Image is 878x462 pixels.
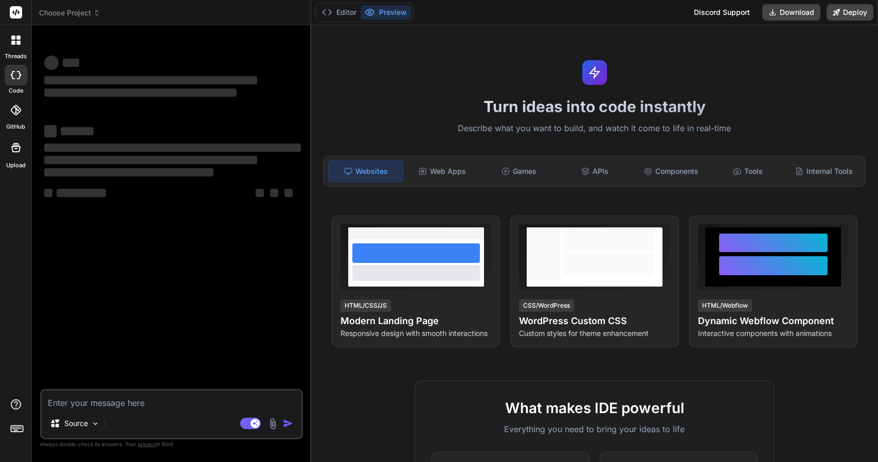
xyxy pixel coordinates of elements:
[698,314,849,328] h4: Dynamic Webflow Component
[710,161,784,182] div: Tools
[405,161,479,182] div: Web Apps
[558,161,632,182] div: APIs
[44,88,237,97] span: ‌
[328,161,403,182] div: Websites
[361,5,411,20] button: Preview
[39,8,100,18] span: Choose Project
[44,144,301,152] span: ‌
[138,441,156,447] span: privacy
[341,299,391,312] div: HTML/CSS/JS
[256,189,264,197] span: ‌
[318,5,361,20] button: Editor
[827,4,873,21] button: Deploy
[432,423,758,435] p: Everything you need to bring your ideas to life
[44,168,213,176] span: ‌
[519,328,670,339] p: Custom styles for theme enhancement
[44,189,52,197] span: ‌
[5,52,27,61] label: threads
[6,122,25,131] label: GitHub
[283,418,293,429] img: icon
[44,76,257,84] span: ‌
[284,189,293,197] span: ‌
[6,161,26,170] label: Upload
[40,439,303,449] p: Always double-check its answers. Your in Bind
[44,125,57,137] span: ‌
[91,419,100,428] img: Pick Models
[481,161,556,182] div: Games
[519,299,574,312] div: CSS/WordPress
[317,97,872,116] h1: Turn ideas into code instantly
[9,86,23,95] label: code
[432,397,758,419] h2: What makes IDE powerful
[267,418,279,430] img: attachment
[57,189,106,197] span: ‌
[341,314,491,328] h4: Modern Landing Page
[270,189,278,197] span: ‌
[762,4,820,21] button: Download
[44,56,59,70] span: ‌
[634,161,708,182] div: Components
[63,59,79,67] span: ‌
[698,328,849,339] p: Interactive components with animations
[61,127,94,135] span: ‌
[519,314,670,328] h4: WordPress Custom CSS
[688,4,756,21] div: Discord Support
[64,418,88,429] p: Source
[787,161,861,182] div: Internal Tools
[698,299,752,312] div: HTML/Webflow
[341,328,491,339] p: Responsive design with smooth interactions
[44,156,257,164] span: ‌
[317,122,872,135] p: Describe what you want to build, and watch it come to life in real-time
